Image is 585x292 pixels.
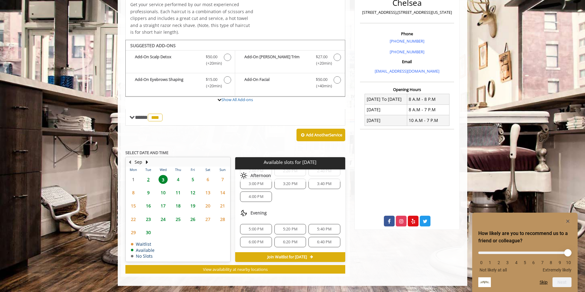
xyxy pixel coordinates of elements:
[135,54,200,66] b: Add-On Scalp Detox
[127,159,132,165] button: Previous Month
[144,188,153,197] span: 9
[185,212,200,226] td: Select day26
[170,212,185,226] td: Select day25
[141,186,155,199] td: Select day9
[170,167,185,173] th: Thu
[156,212,170,226] td: Select day24
[218,188,227,197] span: 14
[240,192,272,202] div: 4:00 PM
[203,60,221,66] span: (+20min )
[131,248,155,252] td: Available
[188,201,197,210] span: 19
[543,267,572,272] span: Extremely likely
[129,54,232,68] label: Add-On Scalp Detox
[487,260,493,265] li: 1
[316,54,327,60] span: $27.00
[125,265,345,274] button: View availability at nearby locations
[131,254,155,258] td: No Slots
[156,173,170,186] td: Select day3
[170,199,185,212] td: Select day18
[215,199,230,212] td: Select day21
[135,76,200,89] b: Add-On Eyebrows Shaping
[144,201,153,210] span: 16
[203,215,212,224] span: 27
[170,186,185,199] td: Select day11
[215,212,230,226] td: Select day28
[144,215,153,224] span: 23
[200,167,215,173] th: Sat
[249,194,263,199] span: 4:00 PM
[249,181,263,186] span: 3:00 PM
[390,49,424,55] a: [PHONE_NUMBER]
[274,224,306,234] div: 5:20 PM
[240,237,272,247] div: 6:00 PM
[365,94,407,104] td: [DATE] To [DATE]
[135,159,142,165] button: Sep
[316,76,327,83] span: $50.00
[240,224,272,234] div: 5:00 PM
[170,173,185,186] td: Select day4
[478,218,572,287] div: How likely are you to recommend us to a friend or colleague? Select an option from 0 to 10, with ...
[141,199,155,212] td: Select day16
[174,215,183,224] span: 25
[539,260,545,265] li: 7
[129,228,138,237] span: 29
[159,188,168,197] span: 10
[283,181,297,186] span: 3:20 PM
[200,173,215,186] td: Select day6
[365,104,407,115] td: [DATE]
[308,237,340,247] div: 6:40 PM
[530,260,537,265] li: 6
[283,240,297,245] span: 6:20 PM
[480,267,507,272] span: Not likely at all
[390,38,424,44] a: [PHONE_NUMBER]
[126,226,141,239] td: Select day29
[203,188,212,197] span: 13
[267,255,307,260] span: Join Waitlist for [DATE]
[308,224,340,234] div: 5:40 PM
[250,173,271,178] span: Afternoon
[496,260,502,265] li: 2
[317,240,331,245] span: 6:40 PM
[174,201,183,210] span: 18
[159,201,168,210] span: 17
[274,179,306,189] div: 3:20 PM
[215,173,230,186] td: Select day7
[478,230,572,245] h2: How likely are you to recommend us to a friend or colleague? Select an option from 0 to 10, with ...
[240,179,272,189] div: 3:00 PM
[203,201,212,210] span: 20
[522,260,528,265] li: 5
[159,215,168,224] span: 24
[129,201,138,210] span: 15
[129,188,138,197] span: 8
[126,199,141,212] td: Select day15
[144,228,153,237] span: 30
[360,87,454,92] h3: Opening Hours
[221,97,253,102] a: Show All Add-ons
[131,242,155,246] td: Waitlist
[125,40,345,97] div: The Made Man Senior Barber Haircut Add-onS
[317,227,331,232] span: 5:40 PM
[407,115,449,126] td: 10 A.M - 7 P.M
[129,215,138,224] span: 22
[141,212,155,226] td: Select day23
[156,167,170,173] th: Wed
[126,167,141,173] th: Mon
[540,280,548,285] button: Skip
[206,76,217,83] span: $15.00
[244,54,309,66] b: Add-On [PERSON_NAME] Trim
[557,260,563,265] li: 9
[129,76,232,91] label: Add-On Eyebrows Shaping
[200,212,215,226] td: Select day27
[141,167,155,173] th: Tue
[375,68,439,74] a: [EMAIL_ADDRESS][DOMAIN_NAME]
[312,83,331,89] span: (+40min )
[203,83,221,89] span: (+20min )
[203,267,268,272] span: View availability at nearby locations
[361,32,453,36] h3: Phone
[296,129,345,142] button: Add AnotherService
[238,54,342,68] label: Add-On Beard Trim
[312,60,331,66] span: (+20min )
[185,173,200,186] td: Select day5
[130,1,254,36] p: Get your service performed by our most experienced professionals. Each haircut is a combination o...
